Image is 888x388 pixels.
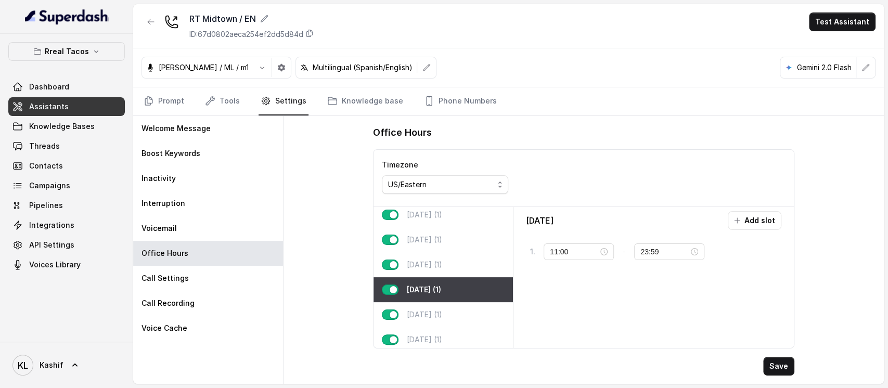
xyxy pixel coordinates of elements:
[313,62,413,73] p: Multilingual (Spanish/English)
[141,323,187,333] p: Voice Cache
[141,223,177,234] p: Voicemail
[29,220,74,230] span: Integrations
[407,284,441,295] p: [DATE] (1)
[141,148,200,159] p: Boost Keywords
[407,309,442,320] p: [DATE] (1)
[259,87,308,115] a: Settings
[141,87,186,115] a: Prompt
[203,87,242,115] a: Tools
[640,246,689,257] input: Select time
[40,360,63,370] span: Kashif
[8,137,125,156] a: Threads
[407,334,442,345] p: [DATE] (1)
[18,360,28,371] text: KL
[8,117,125,136] a: Knowledge Bases
[8,196,125,215] a: Pipelines
[29,180,70,191] span: Campaigns
[25,8,109,25] img: light.svg
[784,63,793,72] svg: google logo
[407,260,442,270] p: [DATE] (1)
[29,121,95,132] span: Knowledge Bases
[407,235,442,245] p: [DATE] (1)
[8,236,125,254] a: API Settings
[189,29,303,40] p: ID: 67d0802aeca254ef2dd5d84d
[728,211,781,230] button: Add slot
[29,240,74,250] span: API Settings
[8,77,125,96] a: Dashboard
[159,62,249,73] p: [PERSON_NAME] / ML / m1
[189,12,314,25] div: RT Midtown / EN
[8,97,125,116] a: Assistants
[45,45,89,58] p: Rreal Tacos
[141,198,185,209] p: Interruption
[141,173,176,184] p: Inactivity
[407,210,442,220] p: [DATE] (1)
[797,62,852,73] p: Gemini 2.0 Flash
[526,214,554,227] p: [DATE]
[763,357,794,376] button: Save
[141,123,211,134] p: Welcome Message
[29,200,63,211] span: Pipelines
[530,247,535,257] p: 1 .
[809,12,876,31] button: Test Assistant
[141,248,188,258] p: Office Hours
[29,82,69,92] span: Dashboard
[141,87,876,115] nav: Tabs
[373,124,432,141] h1: Office Hours
[382,160,418,169] label: Timezone
[8,216,125,235] a: Integrations
[325,87,405,115] a: Knowledge base
[622,245,626,258] p: -
[388,178,494,191] div: US/Eastern
[8,176,125,195] a: Campaigns
[8,255,125,274] a: Voices Library
[8,42,125,61] button: Rreal Tacos
[29,161,63,171] span: Contacts
[8,157,125,175] a: Contacts
[141,298,195,308] p: Call Recording
[8,351,125,380] a: Kashif
[29,260,81,270] span: Voices Library
[550,246,598,257] input: Select time
[29,141,60,151] span: Threads
[422,87,499,115] a: Phone Numbers
[141,273,189,283] p: Call Settings
[29,101,69,112] span: Assistants
[382,175,508,194] button: US/Eastern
